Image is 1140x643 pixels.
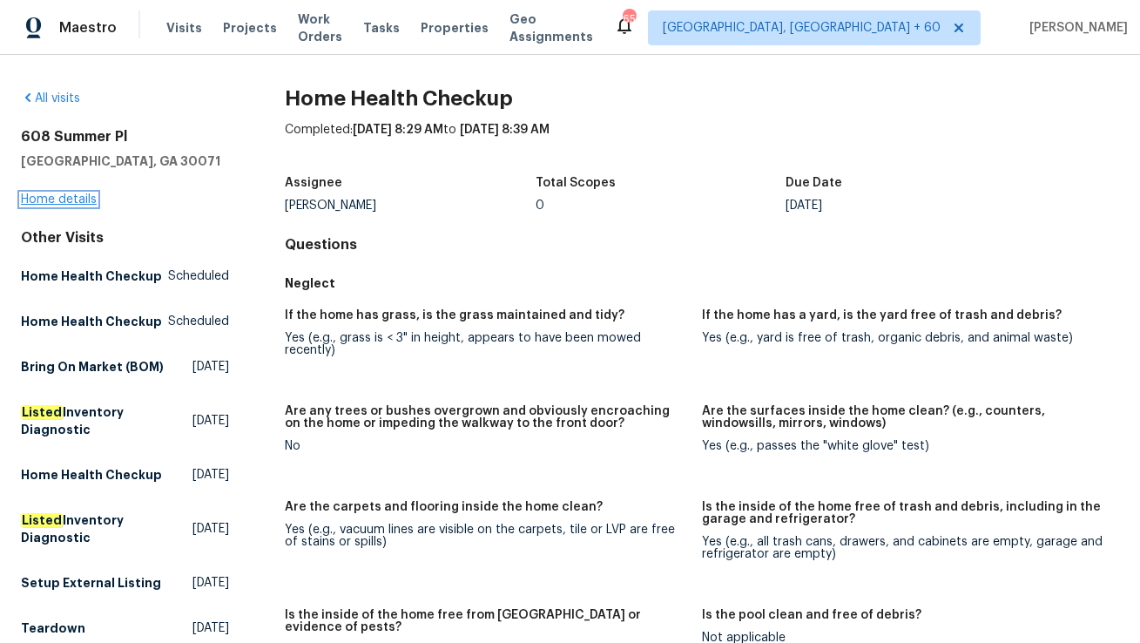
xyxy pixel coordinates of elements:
span: Geo Assignments [509,10,593,45]
h2: Home Health Checkup [285,90,1119,107]
h5: Setup External Listing [21,574,161,592]
div: 0 [536,200,786,212]
span: [DATE] [192,520,229,538]
a: ListedInventory Diagnostic[DATE] [21,396,229,445]
div: Yes (e.g., yard is free of trash, organic debris, and animal waste) [702,332,1105,344]
div: Other Visits [21,229,229,247]
span: Properties [421,19,489,37]
div: Yes (e.g., grass is < 3" in height, appears to have been mowed recently) [285,332,688,356]
h5: Neglect [285,274,1119,292]
h5: Home Health Checkup [21,267,162,285]
span: Scheduled [168,313,229,330]
h2: 608 Summer Pl [21,128,229,146]
a: Home Health CheckupScheduled [21,306,229,337]
h5: Is the inside of the home free from [GEOGRAPHIC_DATA] or evidence of pests? [285,609,688,633]
div: No [285,440,688,452]
div: [DATE] [786,200,1035,212]
div: Yes (e.g., passes the "white glove" test) [702,440,1105,452]
h5: Due Date [786,177,842,189]
span: [DATE] [192,412,229,430]
h5: Total Scopes [536,177,616,189]
h5: Are the carpets and flooring inside the home clean? [285,501,603,513]
a: Home Health CheckupScheduled [21,261,229,292]
span: Projects [223,19,277,37]
em: Listed [21,513,63,527]
h5: If the home has grass, is the grass maintained and tidy? [285,309,624,321]
h5: Home Health Checkup [21,466,162,484]
span: [DATE] 8:29 AM [353,124,443,136]
span: [DATE] [192,466,229,484]
a: Bring On Market (BOM)[DATE] [21,351,229,382]
h5: Inventory Diagnostic [21,511,192,546]
span: [DATE] 8:39 AM [460,124,550,136]
span: Work Orders [298,10,342,45]
a: Home Health Checkup[DATE] [21,459,229,491]
a: ListedInventory Diagnostic[DATE] [21,504,229,553]
span: Scheduled [168,267,229,285]
h5: Assignee [285,177,342,189]
a: All visits [21,92,80,105]
div: [PERSON_NAME] [285,200,535,212]
span: [DATE] [192,619,229,637]
div: Yes (e.g., vacuum lines are visible on the carpets, tile or LVP are free of stains or spills) [285,524,688,548]
h5: Bring On Market (BOM) [21,358,164,376]
h4: Questions [285,236,1119,254]
em: Listed [21,405,63,419]
span: Visits [166,19,202,37]
span: Maestro [59,19,117,37]
h5: Are the surfaces inside the home clean? (e.g., counters, windowsills, mirrors, windows) [702,405,1105,430]
div: Yes (e.g., all trash cans, drawers, and cabinets are empty, garage and refrigerator are empty) [702,536,1105,560]
h5: Is the inside of the home free of trash and debris, including in the garage and refrigerator? [702,501,1105,525]
h5: Teardown [21,619,85,637]
h5: Are any trees or bushes overgrown and obviously encroaching on the home or impeding the walkway t... [285,405,688,430]
h5: Inventory Diagnostic [21,403,192,438]
a: Home details [21,193,97,206]
span: [GEOGRAPHIC_DATA], [GEOGRAPHIC_DATA] + 60 [663,19,941,37]
h5: Home Health Checkup [21,313,162,330]
h5: Is the pool clean and free of debris? [702,609,921,621]
a: Setup External Listing[DATE] [21,567,229,599]
span: [PERSON_NAME] [1022,19,1128,37]
span: Tasks [363,22,400,34]
div: 653 [623,10,635,28]
h5: [GEOGRAPHIC_DATA], GA 30071 [21,152,229,170]
span: [DATE] [192,574,229,592]
div: Completed: to [285,121,1119,166]
span: [DATE] [192,358,229,376]
h5: If the home has a yard, is the yard free of trash and debris? [702,309,1062,321]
